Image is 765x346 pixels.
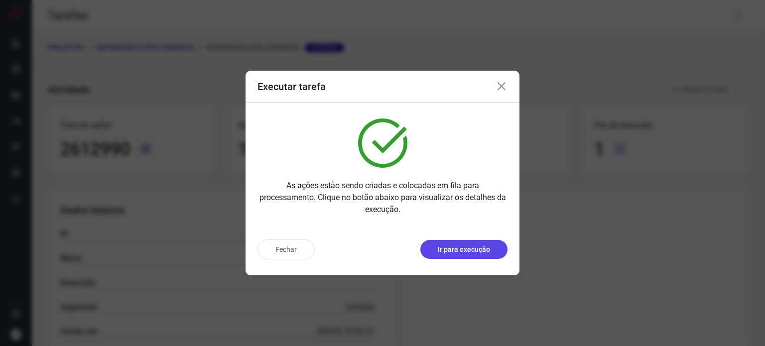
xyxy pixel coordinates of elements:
[438,244,490,255] p: Ir para execução
[257,239,315,259] button: Fechar
[257,180,508,216] p: As ações estão sendo criadas e colocadas em fila para processamento. Clique no botão abaixo para ...
[257,81,326,93] h3: Executar tarefa
[420,240,508,259] button: Ir para execução
[358,118,407,168] img: verified.svg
